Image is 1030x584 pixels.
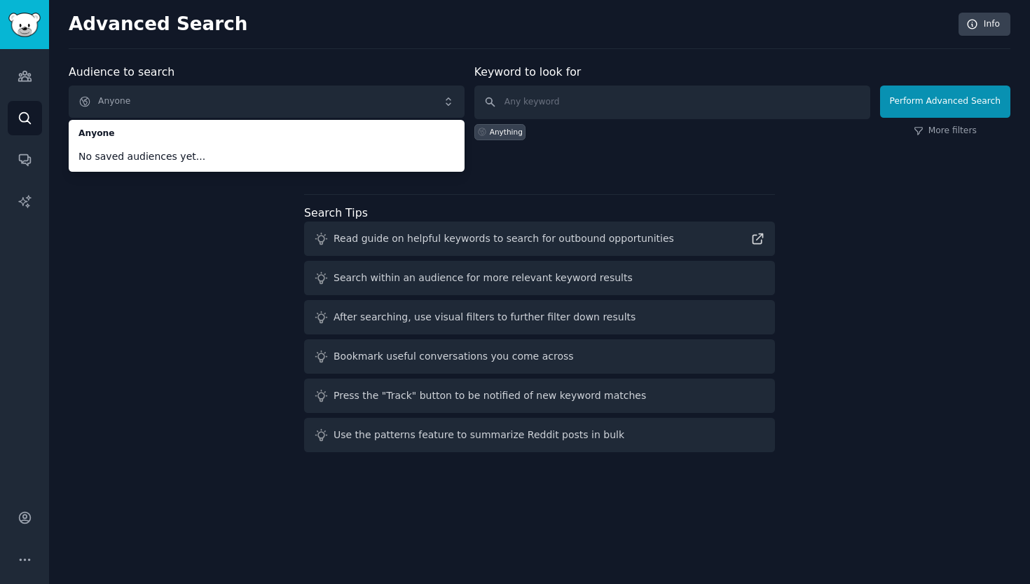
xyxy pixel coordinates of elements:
div: Bookmark useful conversations you come across [334,349,574,364]
button: Perform Advanced Search [880,86,1010,118]
h2: Advanced Search [69,13,951,36]
ul: Anyone [69,120,465,172]
img: GummySearch logo [8,13,41,37]
label: Audience to search [69,65,174,79]
div: Search within an audience for more relevant keyword results [334,271,633,285]
div: Press the "Track" button to be notified of new keyword matches [334,388,646,403]
button: Anyone [69,86,465,118]
a: Info [959,13,1010,36]
div: Anything [490,127,523,137]
span: Anyone [78,128,455,140]
div: Read guide on helpful keywords to search for outbound opportunities [334,231,674,246]
div: After searching, use visual filters to further filter down results [334,310,636,325]
a: More filters [914,125,977,137]
div: Use the patterns feature to summarize Reddit posts in bulk [334,428,624,442]
label: Search Tips [304,206,368,219]
span: No saved audiences yet... [78,149,455,164]
input: Any keyword [474,86,870,119]
label: Keyword to look for [474,65,582,79]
